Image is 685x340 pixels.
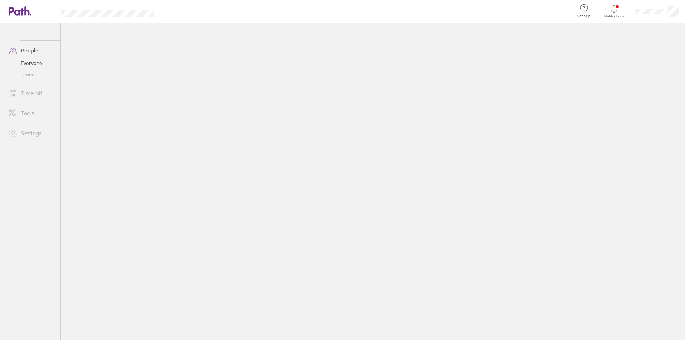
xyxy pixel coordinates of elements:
span: Get help [572,14,595,18]
a: Teams [3,69,60,80]
a: Settings [3,126,60,140]
a: Notifications [603,4,626,19]
a: Time off [3,86,60,100]
span: Notifications [603,14,626,19]
a: Everyone [3,57,60,69]
a: People [3,43,60,57]
a: Tools [3,106,60,120]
